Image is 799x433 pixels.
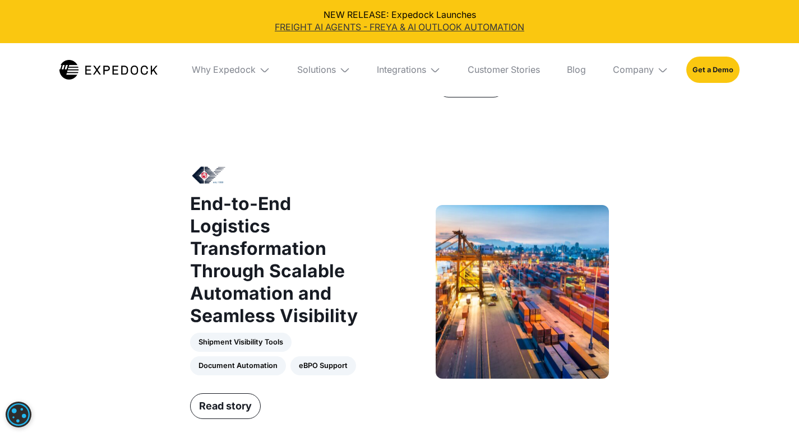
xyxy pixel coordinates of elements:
div: Integrations [377,64,426,76]
div: Solutions [297,64,336,76]
div: Why Expedock [192,64,256,76]
a: Read story [190,393,261,419]
a: Customer Stories [459,43,549,97]
div: Integrations [368,43,450,97]
div: Why Expedock [183,43,279,97]
a: Get a Demo [686,57,740,82]
div: Solutions [288,43,359,97]
div: Company [604,43,677,97]
a: FREIGHT AI AGENTS - FREYA & AI OUTLOOK AUTOMATION [9,21,790,34]
div: NEW RELEASE: Expedock Launches [9,9,790,34]
div: Company [613,64,654,76]
strong: End-to-End Logistics Transformation Through Scalable Automation and Seamless Visibility [190,193,358,327]
a: Blog [558,43,595,97]
iframe: Chat Widget [612,312,799,433]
